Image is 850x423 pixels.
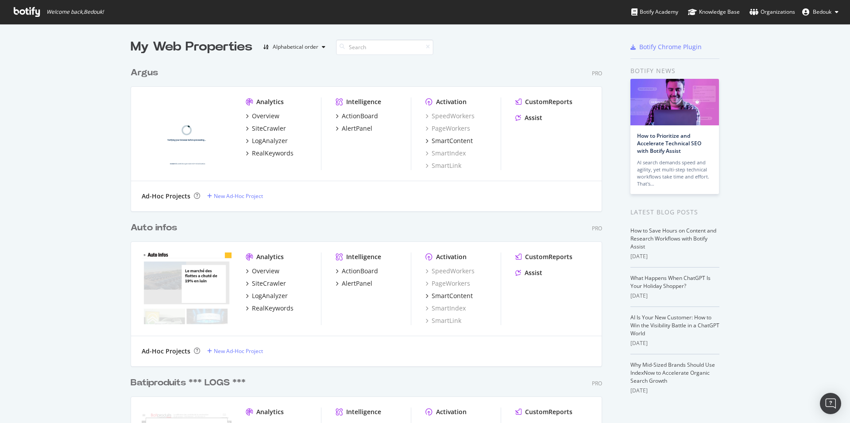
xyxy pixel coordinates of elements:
[436,97,467,106] div: Activation
[525,407,572,416] div: CustomReports
[342,124,372,133] div: AlertPanel
[336,112,378,120] a: ActionBoard
[425,112,475,120] a: SpeedWorkers
[630,314,719,337] a: AI Is Your New Customer: How to Win the Visibility Battle in a ChatGPT World
[432,136,473,145] div: SmartContent
[346,97,381,106] div: Intelligence
[515,113,542,122] a: Assist
[256,407,284,416] div: Analytics
[252,291,288,300] div: LogAnalyzer
[246,279,286,288] a: SiteCrawler
[425,304,466,313] div: SmartIndex
[342,267,378,276] div: ActionBoard
[346,407,381,416] div: Intelligence
[425,161,461,170] a: SmartLink
[131,66,162,79] a: Argus
[813,8,831,16] span: Bedouk
[525,268,542,277] div: Assist
[630,43,702,51] a: Botify Chrome Plugin
[252,279,286,288] div: SiteCrawler
[795,5,846,19] button: Bedouk
[515,268,542,277] a: Assist
[346,252,381,261] div: Intelligence
[142,252,232,324] img: auto-infos.fr
[246,112,279,120] a: Overview
[630,292,719,300] div: [DATE]
[425,316,461,325] a: SmartLink
[820,393,841,414] div: Open Intercom Messenger
[630,79,719,125] img: How to Prioritize and Accelerate Technical SEO with Botify Assist
[252,136,288,145] div: LogAnalyzer
[142,97,232,169] img: argusdelassurance.com
[252,112,279,120] div: Overview
[592,70,602,77] div: Pro
[630,387,719,395] div: [DATE]
[342,279,372,288] div: AlertPanel
[425,124,470,133] a: PageWorkers
[515,252,572,261] a: CustomReports
[142,192,190,201] div: Ad-Hoc Projects
[630,361,715,384] a: Why Mid-Sized Brands Should Use IndexNow to Accelerate Organic Search Growth
[525,113,542,122] div: Assist
[630,252,719,260] div: [DATE]
[630,274,711,290] a: What Happens When ChatGPT Is Your Holiday Shopper?
[630,207,719,217] div: Latest Blog Posts
[252,149,294,158] div: RealKeywords
[630,227,716,250] a: How to Save Hours on Content and Research Workflows with Botify Assist
[630,66,719,76] div: Botify news
[425,149,466,158] a: SmartIndex
[515,97,572,106] a: CustomReports
[639,43,702,51] div: Botify Chrome Plugin
[637,132,701,155] a: How to Prioritize and Accelerate Technical SEO with Botify Assist
[214,192,263,200] div: New Ad-Hoc Project
[336,279,372,288] a: AlertPanel
[336,267,378,276] a: ActionBoard
[207,347,263,355] a: New Ad-Hoc Project
[273,44,318,50] div: Alphabetical order
[750,8,795,16] div: Organizations
[425,279,470,288] a: PageWorkers
[515,407,572,416] a: CustomReports
[630,339,719,347] div: [DATE]
[256,252,284,261] div: Analytics
[131,38,252,56] div: My Web Properties
[131,221,177,234] div: Auto infos
[592,225,602,232] div: Pro
[214,347,263,355] div: New Ad-Hoc Project
[342,112,378,120] div: ActionBoard
[425,267,475,276] a: SpeedWorkers
[432,291,473,300] div: SmartContent
[252,124,286,133] div: SiteCrawler
[436,407,467,416] div: Activation
[252,267,279,276] div: Overview
[46,8,104,16] span: Welcome back, Bedouk !
[246,149,294,158] a: RealKeywords
[259,40,329,54] button: Alphabetical order
[525,97,572,106] div: CustomReports
[131,221,181,234] a: Auto infos
[336,124,372,133] a: AlertPanel
[688,8,740,16] div: Knowledge Base
[436,252,467,261] div: Activation
[631,8,678,16] div: Botify Academy
[131,66,158,79] div: Argus
[207,192,263,200] a: New Ad-Hoc Project
[252,304,294,313] div: RealKeywords
[246,304,294,313] a: RealKeywords
[256,97,284,106] div: Analytics
[637,159,712,187] div: AI search demands speed and agility, yet multi-step technical workflows take time and effort. Tha...
[592,380,602,387] div: Pro
[246,267,279,276] a: Overview
[246,136,288,145] a: LogAnalyzer
[246,124,286,133] a: SiteCrawler
[425,136,473,145] a: SmartContent
[525,252,572,261] div: CustomReports
[246,291,288,300] a: LogAnalyzer
[142,347,190,356] div: Ad-Hoc Projects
